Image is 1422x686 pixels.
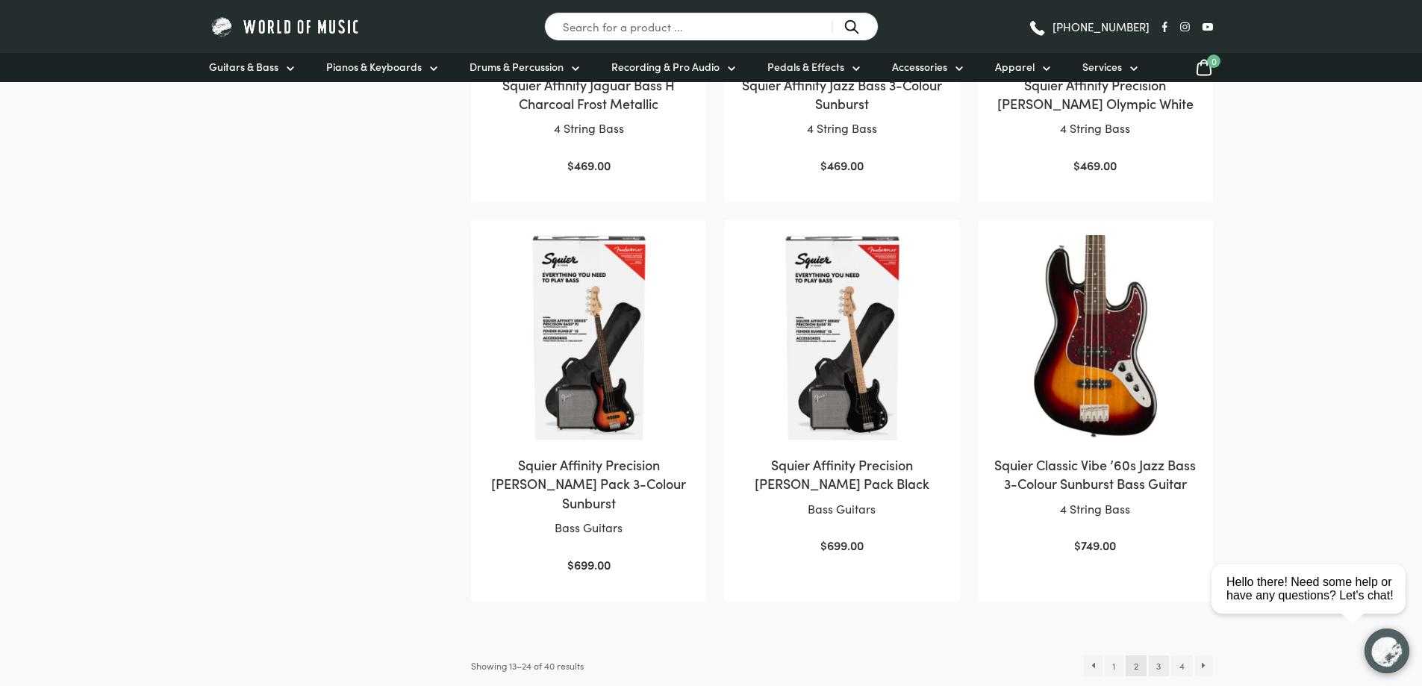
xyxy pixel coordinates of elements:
a: Squier Affinity Precision [PERSON_NAME] Pack BlackBass Guitars $699.00 [739,235,944,555]
p: Bass Guitars [486,518,691,537]
span: $ [820,537,827,553]
p: 4 String Bass [486,119,691,138]
p: Showing 13–24 of 40 results [471,655,584,676]
bdi: 469.00 [567,157,611,173]
img: World of Music [209,15,362,38]
bdi: 749.00 [1074,537,1116,553]
a: Page 1 [1105,655,1123,676]
span: 0 [1207,54,1220,68]
p: Bass Guitars [739,499,944,519]
bdi: 469.00 [820,157,864,173]
bdi: 699.00 [820,537,864,553]
span: $ [1074,537,1081,553]
p: 4 String Bass [993,499,1198,519]
bdi: 469.00 [1073,157,1117,173]
span: Recording & Pro Audio [611,59,720,75]
input: Search for a product ... [544,12,879,41]
span: Pianos & Keyboards [326,59,422,75]
a: Page 3 [1149,655,1169,676]
iframe: Chat with our support team [1206,522,1422,686]
a: Squier Affinity Precision [PERSON_NAME] Pack 3-Colour SunburstBass Guitars $699.00 [486,235,691,575]
h2: Squier Classic Vibe ’60s Jazz Bass 3-Colour Sunburst Bass Guitar [993,455,1198,493]
span: $ [820,157,827,173]
span: $ [1073,157,1080,173]
span: Apparel [995,59,1035,75]
h2: Squier Affinity Precision [PERSON_NAME] Olympic White [993,75,1198,113]
span: Services [1082,59,1122,75]
span: $ [567,157,574,173]
span: Page 2 [1126,655,1146,676]
img: Squier Affinity Precision Bass Pack 3CS pack [486,235,691,440]
nav: Product Pagination [1084,655,1213,676]
h2: Squier Affinity Jaguar Bass H Charcoal Frost Metallic [486,75,691,113]
a: ← [1084,655,1103,676]
a: Squier Classic Vibe ’60s Jazz Bass 3-Colour Sunburst Bass Guitar4 String Bass $749.00 [993,235,1198,555]
img: Squier Classic Vibe '60s Jazz Bass 3-Color Sunburst [993,235,1198,440]
bdi: 699.00 [567,556,611,573]
h2: Squier Affinity Precision [PERSON_NAME] Pack Black [739,455,944,493]
span: Pedals & Effects [767,59,844,75]
span: Guitars & Bass [209,59,278,75]
h2: Squier Affinity Jazz Bass 3-Colour Sunburst [739,75,944,113]
a: → [1195,655,1214,676]
img: Squier Affinity Precision Bass Pack Black pack [739,235,944,440]
span: Accessories [892,59,947,75]
span: $ [567,556,574,573]
h2: Squier Affinity Precision [PERSON_NAME] Pack 3-Colour Sunburst [486,455,691,512]
a: Page 4 [1171,655,1192,676]
span: Drums & Percussion [470,59,564,75]
a: [PHONE_NUMBER] [1028,16,1150,38]
p: 4 String Bass [993,119,1198,138]
p: 4 String Bass [739,119,944,138]
span: [PHONE_NUMBER] [1053,21,1150,32]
